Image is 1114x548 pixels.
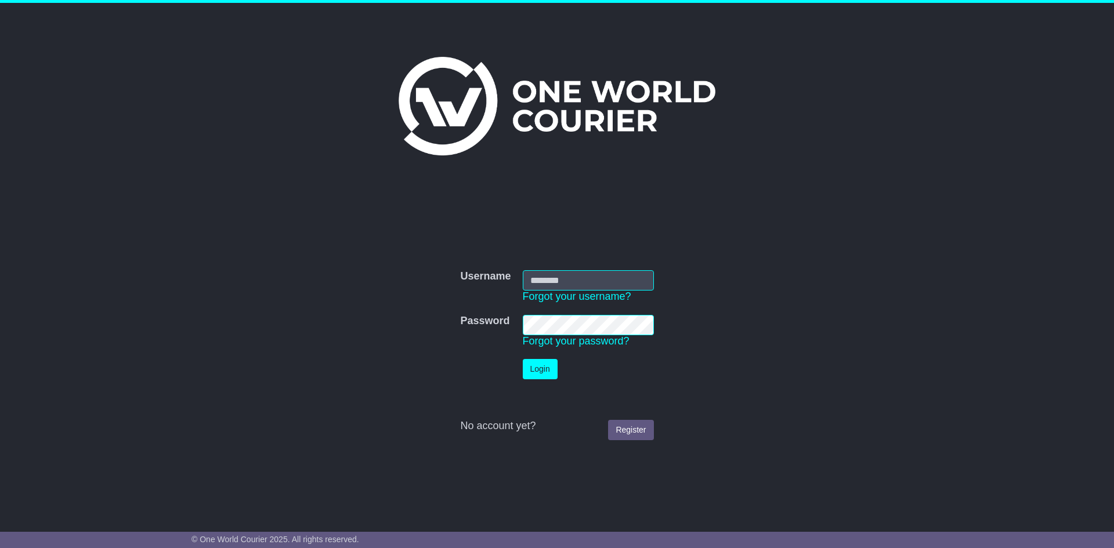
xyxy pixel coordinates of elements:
a: Register [608,420,653,440]
label: Password [460,315,509,328]
img: One World [399,57,715,155]
span: © One World Courier 2025. All rights reserved. [191,535,359,544]
div: No account yet? [460,420,653,433]
a: Forgot your username? [523,291,631,302]
a: Forgot your password? [523,335,630,347]
label: Username [460,270,511,283]
button: Login [523,359,558,379]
